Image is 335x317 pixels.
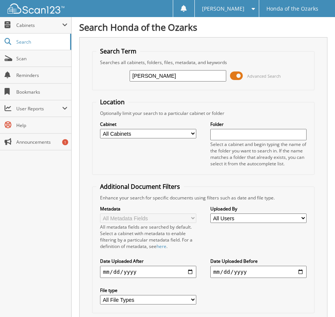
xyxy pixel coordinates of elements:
legend: Search Term [96,47,140,55]
label: Cabinet [100,121,196,127]
label: Folder [210,121,307,127]
span: Announcements [16,139,67,145]
span: [PERSON_NAME] [202,6,244,11]
label: Date Uploaded Before [210,258,307,264]
span: Help [16,122,67,129]
label: Uploaded By [210,206,307,212]
label: Metadata [100,206,196,212]
div: 1 [62,139,68,145]
span: Advanced Search [247,73,281,79]
legend: Location [96,98,128,106]
div: All metadata fields are searched by default. Select a cabinet with metadata to enable filtering b... [100,224,196,250]
span: Honda of the Ozarks [266,6,318,11]
input: start [100,266,196,278]
legend: Additional Document Filters [96,182,184,191]
a: here [157,243,166,250]
div: Enhance your search for specific documents using filters such as date and file type. [96,195,311,201]
div: Optionally limit your search to a particular cabinet or folder [96,110,311,116]
h1: Search Honda of the Ozarks [79,21,327,33]
label: Date Uploaded After [100,258,196,264]
span: Scan [16,55,67,62]
input: end [210,266,307,278]
span: Reminders [16,72,67,78]
div: Select a cabinet and begin typing the name of the folder you want to search in. If the name match... [210,141,307,167]
img: scan123-logo-white.svg [8,3,64,14]
div: Searches all cabinets, folders, files, metadata, and keywords [96,59,311,66]
span: Search [16,39,66,45]
span: Cabinets [16,22,62,28]
span: User Reports [16,105,62,112]
label: File type [100,287,196,293]
span: Bookmarks [16,89,67,95]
